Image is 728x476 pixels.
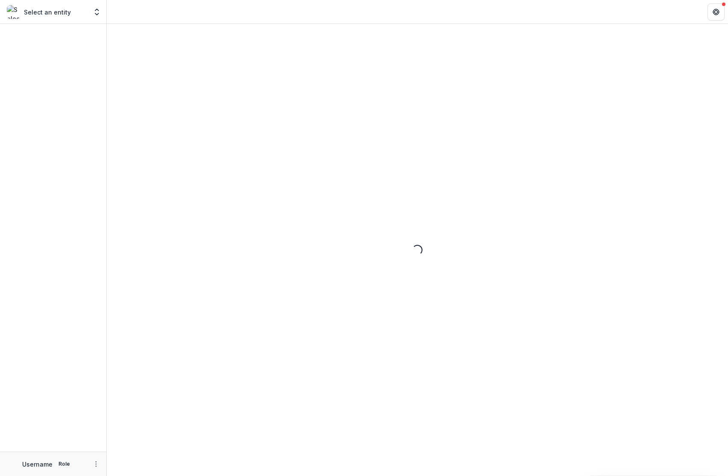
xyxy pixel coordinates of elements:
p: Username [22,460,52,469]
p: Role [56,460,73,468]
p: Select an entity [24,8,71,17]
button: Get Help [708,3,725,21]
button: Open entity switcher [91,3,103,21]
img: Select an entity [7,5,20,19]
button: More [91,459,101,469]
